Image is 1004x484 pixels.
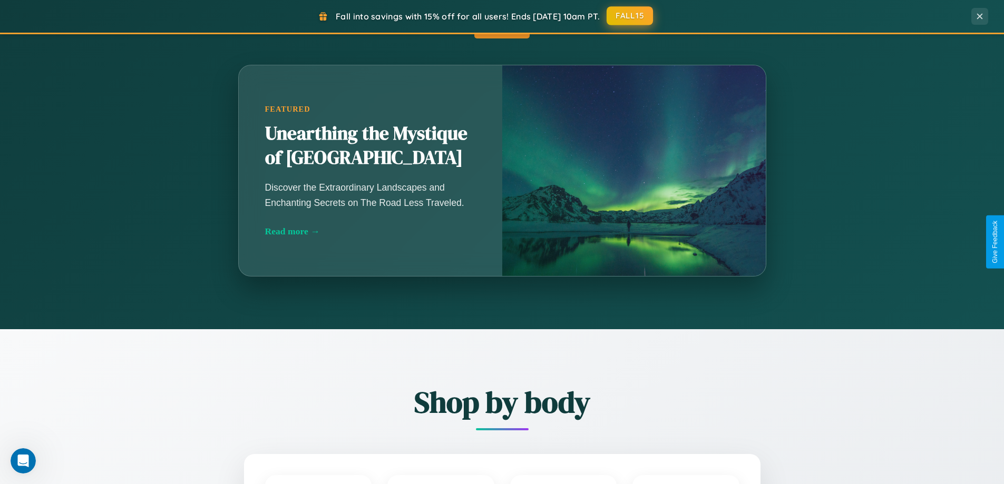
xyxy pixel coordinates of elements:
[11,448,36,473] iframe: Intercom live chat
[265,226,476,237] div: Read more →
[336,11,600,22] span: Fall into savings with 15% off for all users! Ends [DATE] 10am PT.
[607,6,653,25] button: FALL15
[265,122,476,170] h2: Unearthing the Mystique of [GEOGRAPHIC_DATA]
[186,382,818,422] h2: Shop by body
[265,180,476,210] p: Discover the Extraordinary Landscapes and Enchanting Secrets on The Road Less Traveled.
[265,105,476,114] div: Featured
[991,221,999,263] div: Give Feedback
